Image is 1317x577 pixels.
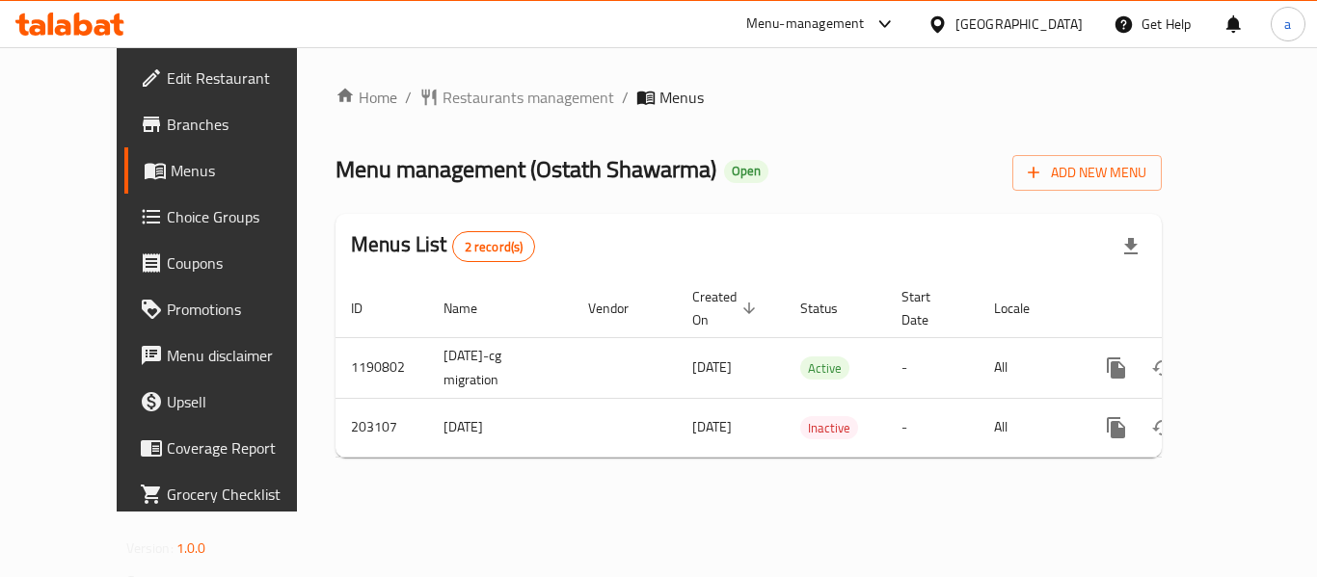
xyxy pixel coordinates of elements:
[1093,345,1140,391] button: more
[692,414,732,439] span: [DATE]
[443,86,614,109] span: Restaurants management
[167,113,321,136] span: Branches
[171,159,321,182] span: Menus
[886,337,979,398] td: -
[800,416,858,439] div: Inactive
[124,147,336,194] a: Menus
[167,436,321,459] span: Coverage Report
[1078,279,1294,338] th: Actions
[692,354,732,380] span: [DATE]
[336,147,716,191] span: Menu management ( Ostath Shawarma )
[336,86,397,109] a: Home
[746,13,865,36] div: Menu-management
[724,160,768,183] div: Open
[1093,405,1140,451] button: more
[1108,223,1154,270] div: Export file
[452,231,536,262] div: Total records count
[167,205,321,228] span: Choice Groups
[1140,345,1186,391] button: Change Status
[419,86,614,109] a: Restaurants management
[124,286,336,332] a: Promotions
[124,471,336,517] a: Grocery Checklist
[886,398,979,457] td: -
[1028,161,1146,185] span: Add New Menu
[351,297,388,320] span: ID
[800,297,863,320] span: Status
[800,356,849,380] div: Active
[124,425,336,471] a: Coverage Report
[405,86,412,109] li: /
[176,536,206,561] span: 1.0.0
[167,390,321,413] span: Upsell
[336,86,1162,109] nav: breadcrumb
[124,379,336,425] a: Upsell
[800,417,858,439] span: Inactive
[692,285,762,331] span: Created On
[428,398,573,457] td: [DATE]
[336,279,1294,458] table: enhanced table
[979,398,1078,457] td: All
[659,86,704,109] span: Menus
[126,536,174,561] span: Version:
[124,332,336,379] a: Menu disclaimer
[901,285,955,331] span: Start Date
[622,86,629,109] li: /
[1284,13,1291,35] span: a
[124,240,336,286] a: Coupons
[336,398,428,457] td: 203107
[167,251,321,275] span: Coupons
[588,297,654,320] span: Vendor
[443,297,502,320] span: Name
[336,337,428,398] td: 1190802
[124,101,336,147] a: Branches
[351,230,535,262] h2: Menus List
[955,13,1083,35] div: [GEOGRAPHIC_DATA]
[167,344,321,367] span: Menu disclaimer
[1012,155,1162,191] button: Add New Menu
[167,66,321,90] span: Edit Restaurant
[1140,405,1186,451] button: Change Status
[167,298,321,321] span: Promotions
[124,194,336,240] a: Choice Groups
[800,357,849,380] span: Active
[453,238,535,256] span: 2 record(s)
[428,337,573,398] td: [DATE]-cg migration
[124,55,336,101] a: Edit Restaurant
[979,337,1078,398] td: All
[724,163,768,179] span: Open
[994,297,1055,320] span: Locale
[167,483,321,506] span: Grocery Checklist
